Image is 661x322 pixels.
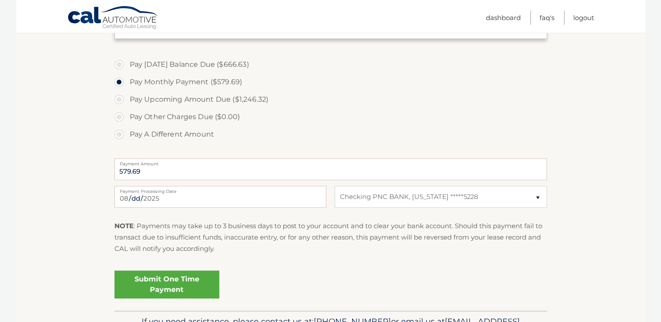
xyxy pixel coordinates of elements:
label: Pay Other Charges Due ($0.00) [114,108,547,126]
label: Pay Upcoming Amount Due ($1,246.32) [114,91,547,108]
input: Payment Amount [114,158,547,180]
a: Dashboard [486,10,521,25]
a: Cal Automotive [67,6,159,31]
label: Payment Amount [114,158,547,165]
a: Logout [573,10,594,25]
p: : Payments may take up to 3 business days to post to your account and to clear your bank account.... [114,220,547,255]
label: Pay Monthly Payment ($579.69) [114,73,547,91]
a: FAQ's [540,10,554,25]
strong: NOTE [114,222,134,230]
label: Pay A Different Amount [114,126,547,143]
input: Payment Date [114,186,326,208]
label: Payment Processing Date [114,186,326,193]
a: Submit One Time Payment [114,271,219,298]
label: Pay [DATE] Balance Due ($666.63) [114,56,547,73]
